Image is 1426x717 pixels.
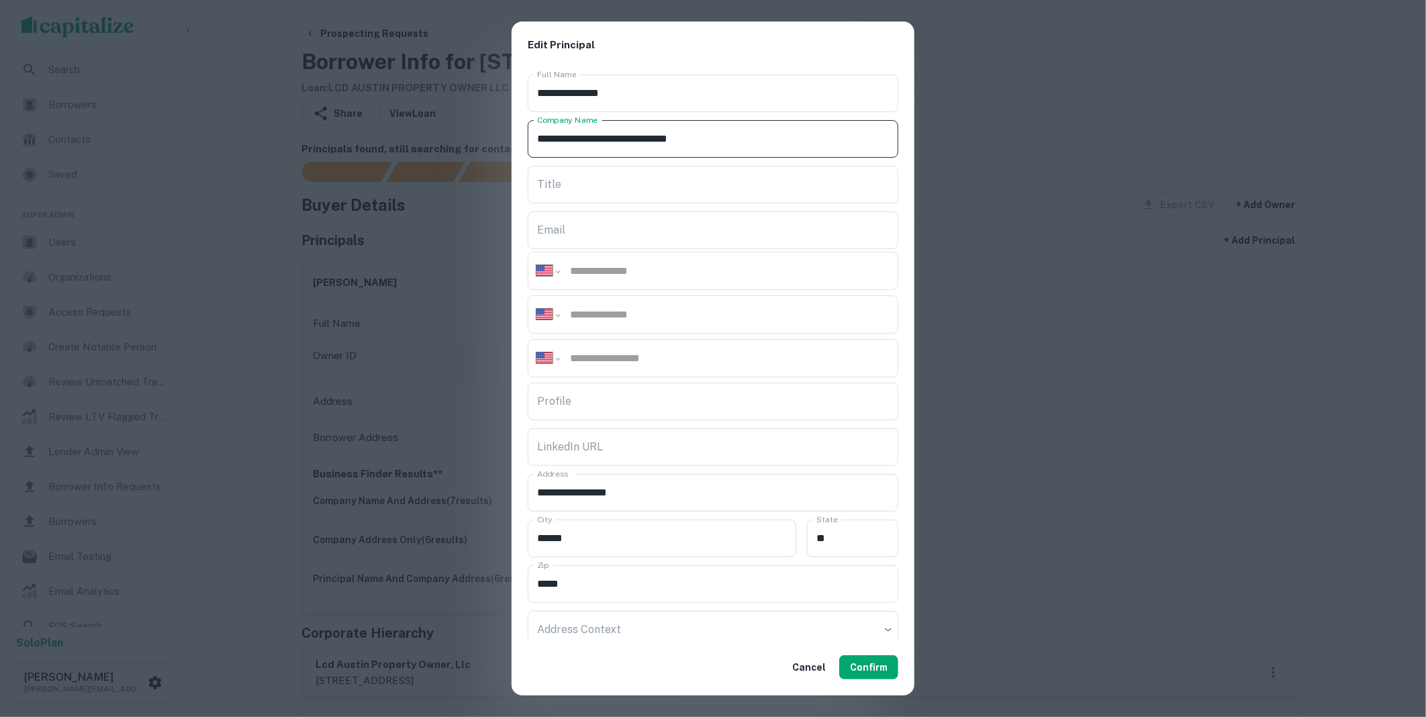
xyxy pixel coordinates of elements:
button: Confirm [839,655,898,679]
label: City [537,514,553,525]
label: Zip [537,559,549,571]
div: ​ [528,611,898,649]
label: Address [537,468,568,479]
h2: Edit Principal [512,21,914,69]
button: Cancel [787,655,831,679]
label: State [816,514,838,525]
label: Full Name [537,68,577,80]
iframe: Chat Widget [1359,610,1426,674]
label: Company Name [537,114,598,126]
